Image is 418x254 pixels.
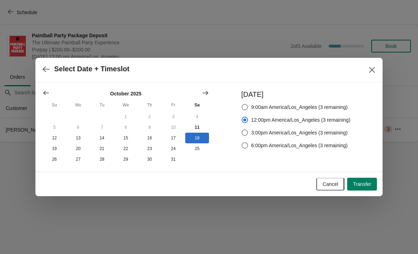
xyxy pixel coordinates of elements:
[66,143,90,154] button: Monday October 20 2025
[323,181,338,187] span: Cancel
[138,122,162,133] button: Thursday October 9 2025
[162,99,185,111] th: Friday
[90,133,114,143] button: Tuesday October 14 2025
[347,178,377,190] button: Transfer
[185,99,209,111] th: Saturday
[162,143,185,154] button: Friday October 24 2025
[185,111,209,122] button: Saturday October 4 2025
[90,122,114,133] button: Tuesday October 7 2025
[316,178,345,190] button: Cancel
[251,142,348,149] span: 6:00pm America/Los_Angeles (3 remaining)
[114,154,137,165] button: Wednesday October 29 2025
[66,122,90,133] button: Monday October 6 2025
[251,104,348,111] span: 9:00am America/Los_Angeles (3 remaining)
[114,133,137,143] button: Wednesday October 15 2025
[138,133,162,143] button: Thursday October 16 2025
[162,154,185,165] button: Friday October 31 2025
[90,154,114,165] button: Tuesday October 28 2025
[43,154,66,165] button: Sunday October 26 2025
[54,65,130,73] h2: Select Date + Timeslot
[366,63,378,76] button: Close
[138,143,162,154] button: Thursday October 23 2025
[353,181,371,187] span: Transfer
[40,87,52,99] button: Show previous month, September 2025
[66,99,90,111] th: Monday
[199,87,212,99] button: Show next month, November 2025
[43,133,66,143] button: Sunday October 12 2025
[43,143,66,154] button: Sunday October 19 2025
[185,133,209,143] button: Saturday October 18 2025
[185,143,209,154] button: Saturday October 25 2025
[138,111,162,122] button: Thursday October 2 2025
[138,154,162,165] button: Thursday October 30 2025
[66,154,90,165] button: Monday October 27 2025
[90,99,114,111] th: Tuesday
[114,99,137,111] th: Wednesday
[66,133,90,143] button: Monday October 13 2025
[114,111,137,122] button: Wednesday October 1 2025
[251,129,348,136] span: 3:00pm America/Los_Angeles (3 remaining)
[43,99,66,111] th: Sunday
[162,122,185,133] button: Friday October 10 2025
[138,99,162,111] th: Thursday
[241,89,350,99] h3: [DATE]
[162,133,185,143] button: Friday October 17 2025
[162,111,185,122] button: Friday October 3 2025
[43,122,66,133] button: Sunday October 5 2025
[114,122,137,133] button: Wednesday October 8 2025
[114,143,137,154] button: Wednesday October 22 2025
[185,122,209,133] button: Today Saturday October 11 2025
[90,143,114,154] button: Tuesday October 21 2025
[251,116,350,123] span: 12:00pm America/Los_Angeles (3 remaining)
